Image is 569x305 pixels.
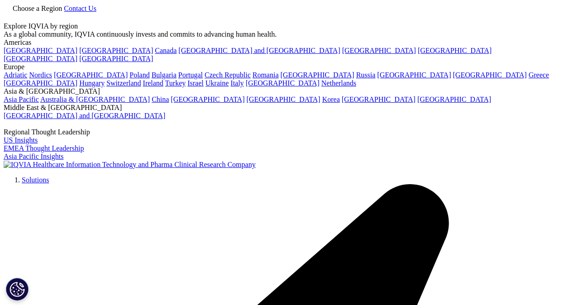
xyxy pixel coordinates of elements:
[4,161,256,169] img: IQVIA Healthcare Information Technology and Pharma Clinical Research Company
[106,79,141,87] a: Switzerland
[13,5,62,12] span: Choose a Region
[4,55,77,62] a: [GEOGRAPHIC_DATA]
[356,71,376,79] a: Russia
[4,47,77,54] a: [GEOGRAPHIC_DATA]
[4,144,84,152] a: EMEA Thought Leadership
[4,152,63,160] a: Asia Pacific Insights
[4,63,565,71] div: Europe
[4,38,565,47] div: Americas
[4,112,165,119] a: [GEOGRAPHIC_DATA] and [GEOGRAPHIC_DATA]
[246,79,320,87] a: [GEOGRAPHIC_DATA]
[64,5,96,12] a: Contact Us
[152,71,177,79] a: Bulgaria
[4,104,565,112] div: Middle East & [GEOGRAPHIC_DATA]
[342,47,416,54] a: [GEOGRAPHIC_DATA]
[206,79,229,87] a: Ukraine
[453,71,527,79] a: [GEOGRAPHIC_DATA]
[6,278,29,300] button: Cookies Settings
[155,47,177,54] a: Canada
[4,128,565,136] div: Regional Thought Leadership
[4,30,565,38] div: As a global community, IQVIA continuously invests and commits to advancing human health.
[165,79,186,87] a: Turkey
[22,176,49,184] a: Solutions
[253,71,279,79] a: Romania
[281,71,354,79] a: [GEOGRAPHIC_DATA]
[178,47,340,54] a: [GEOGRAPHIC_DATA] and [GEOGRAPHIC_DATA]
[29,71,52,79] a: Nordics
[247,95,320,103] a: [GEOGRAPHIC_DATA]
[529,71,549,79] a: Greece
[79,79,105,87] a: Hungary
[4,95,39,103] a: Asia Pacific
[342,95,416,103] a: [GEOGRAPHIC_DATA]
[230,79,244,87] a: Italy
[79,55,153,62] a: [GEOGRAPHIC_DATA]
[4,79,77,87] a: [GEOGRAPHIC_DATA]
[54,71,128,79] a: [GEOGRAPHIC_DATA]
[4,87,565,95] div: Asia & [GEOGRAPHIC_DATA]
[152,95,169,103] a: China
[4,136,38,144] a: US Insights
[322,95,340,103] a: Korea
[205,71,251,79] a: Czech Republic
[178,71,203,79] a: Portugal
[187,79,204,87] a: Israel
[377,71,451,79] a: [GEOGRAPHIC_DATA]
[79,47,153,54] a: [GEOGRAPHIC_DATA]
[417,95,491,103] a: [GEOGRAPHIC_DATA]
[129,71,149,79] a: Poland
[143,79,163,87] a: Ireland
[40,95,150,103] a: Australia & [GEOGRAPHIC_DATA]
[171,95,244,103] a: [GEOGRAPHIC_DATA]
[321,79,356,87] a: Netherlands
[418,47,492,54] a: [GEOGRAPHIC_DATA]
[4,71,27,79] a: Adriatic
[4,22,565,30] div: Explore IQVIA by region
